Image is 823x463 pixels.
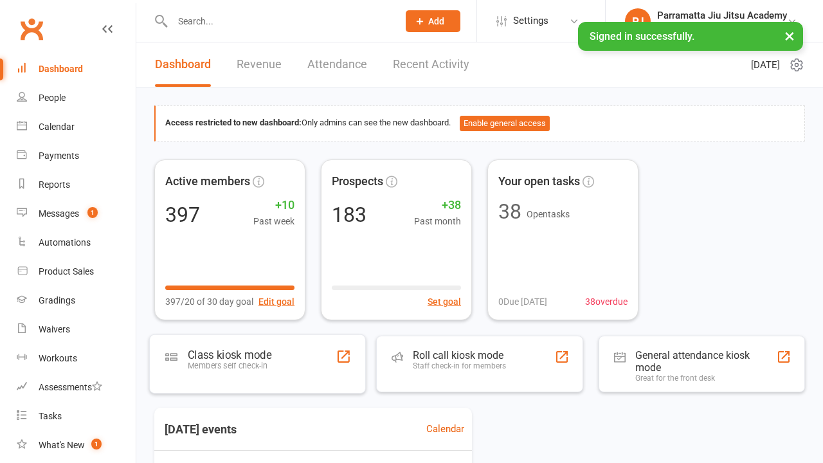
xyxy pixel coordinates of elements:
[513,6,548,35] span: Settings
[39,237,91,248] div: Automations
[657,10,787,21] div: Parramatta Jiu Jitsu Academy
[165,204,200,225] div: 397
[39,64,83,74] div: Dashboard
[17,113,136,141] a: Calendar
[188,348,271,361] div: Class kiosk mode
[165,295,253,309] span: 397/20 of 30 day goal
[237,42,282,87] a: Revenue
[39,208,79,219] div: Messages
[17,286,136,315] a: Gradings
[625,8,651,34] div: PJ
[39,411,62,421] div: Tasks
[87,207,98,218] span: 1
[307,42,367,87] a: Attendance
[39,295,75,305] div: Gradings
[428,295,461,309] button: Set goal
[155,42,211,87] a: Dashboard
[413,349,506,361] div: Roll call kiosk mode
[635,374,777,383] div: Great for the front desk
[635,349,777,374] div: General attendance kiosk mode
[17,373,136,402] a: Assessments
[585,295,628,309] span: 38 overdue
[39,93,66,103] div: People
[258,295,294,309] button: Edit goal
[39,353,77,363] div: Workouts
[498,295,547,309] span: 0 Due [DATE]
[657,21,787,33] div: Parramatta Jiu Jitsu Academy
[17,141,136,170] a: Payments
[428,16,444,26] span: Add
[590,30,694,42] span: Signed in successfully.
[39,266,94,277] div: Product Sales
[188,361,271,370] div: Members self check-in
[17,402,136,431] a: Tasks
[15,13,48,45] a: Clubworx
[91,439,102,449] span: 1
[460,116,550,131] button: Enable general access
[17,315,136,344] a: Waivers
[39,179,70,190] div: Reports
[165,172,250,191] span: Active members
[39,440,85,450] div: What's New
[527,209,570,219] span: Open tasks
[393,42,469,87] a: Recent Activity
[332,172,383,191] span: Prospects
[413,361,506,370] div: Staff check-in for members
[332,204,366,225] div: 183
[414,214,461,228] span: Past month
[154,418,247,441] h3: [DATE] events
[414,196,461,215] span: +38
[39,324,70,334] div: Waivers
[17,84,136,113] a: People
[17,228,136,257] a: Automations
[498,172,580,191] span: Your open tasks
[165,118,302,127] strong: Access restricted to new dashboard:
[39,382,102,392] div: Assessments
[498,201,521,222] div: 38
[17,257,136,286] a: Product Sales
[17,55,136,84] a: Dashboard
[426,421,464,437] a: Calendar
[253,196,294,215] span: +10
[39,150,79,161] div: Payments
[17,431,136,460] a: What's New1
[17,344,136,373] a: Workouts
[168,12,389,30] input: Search...
[253,214,294,228] span: Past week
[17,199,136,228] a: Messages 1
[778,22,801,50] button: ×
[165,116,795,131] div: Only admins can see the new dashboard.
[17,170,136,199] a: Reports
[751,57,780,73] span: [DATE]
[39,122,75,132] div: Calendar
[406,10,460,32] button: Add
